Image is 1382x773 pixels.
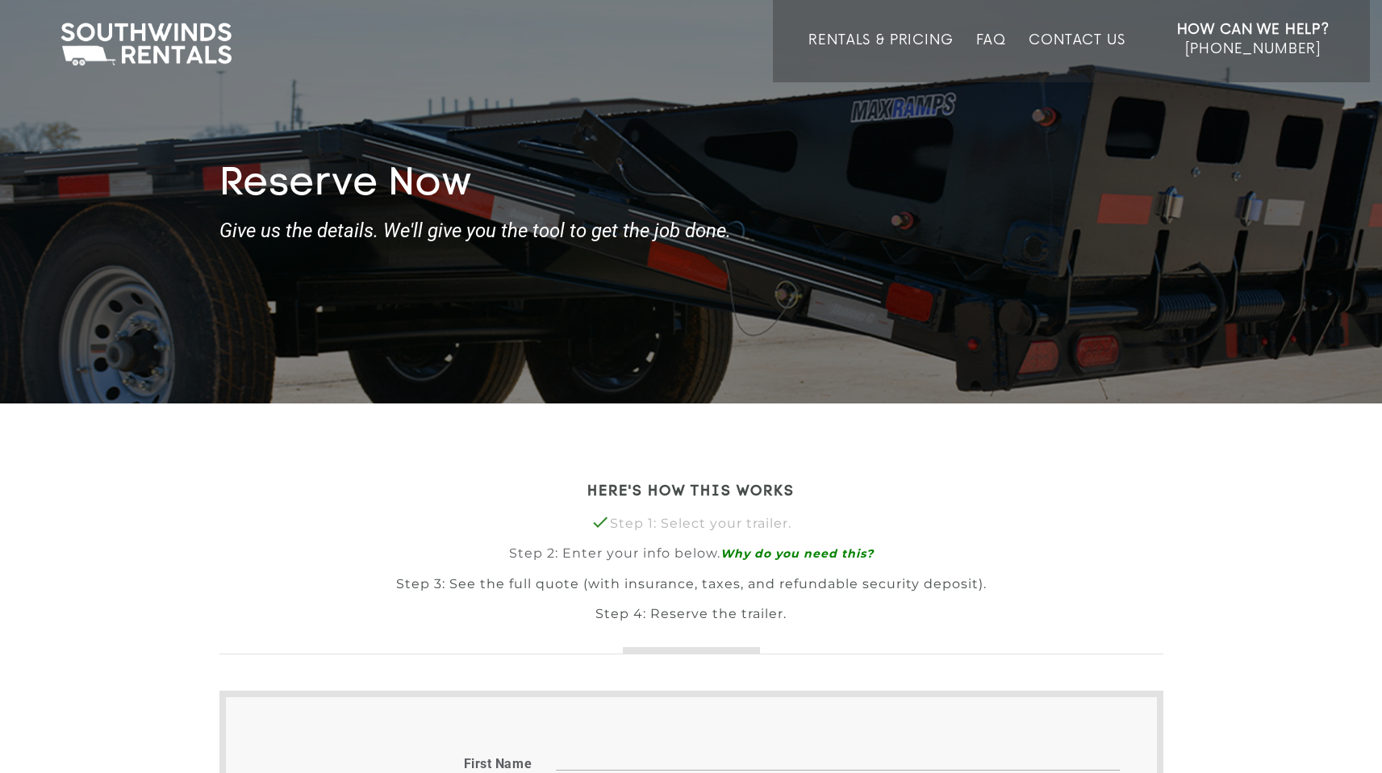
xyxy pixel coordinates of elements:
a: Contact Us [1029,32,1125,82]
p: Step 3: See the full quote (with insurance, taxes, and refundable security deposit). [219,573,1163,595]
a: FAQ [976,32,1007,82]
a: Rentals & Pricing [808,32,953,82]
strong: HERE'S HOW THIS WORKS [587,485,795,499]
em: Why do you need this? [720,546,874,561]
h1: Reserve Now [219,162,1163,209]
p: Step 4: Reserve the trailer. [219,603,1163,625]
a: How Can We Help? [PHONE_NUMBER] [1177,20,1330,70]
span: [PHONE_NUMBER] [1185,41,1321,57]
strong: How Can We Help? [1177,22,1330,38]
label: First name [464,756,532,772]
span: check [591,512,610,532]
strong: Give us the details. We'll give you the tool to get the job done. [219,220,1163,241]
p: Step 1: Select your trailer. [219,512,1163,534]
img: Southwinds Rentals Logo [52,19,240,69]
a: Step 2: Enter your info below.Why do you need this? [509,545,874,561]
